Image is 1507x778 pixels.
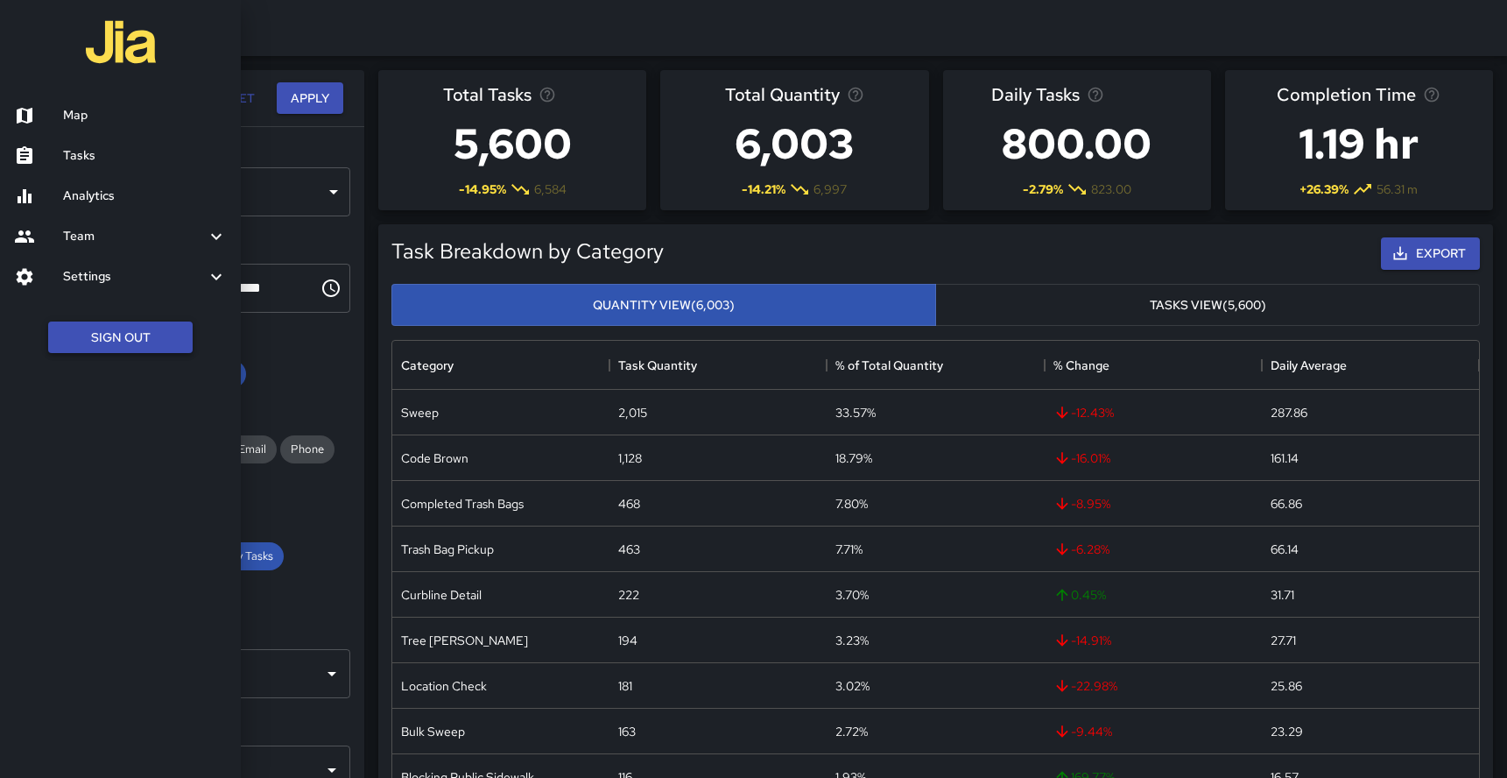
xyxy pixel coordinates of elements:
h6: Settings [63,267,206,286]
button: Sign Out [48,322,193,354]
img: jia-logo [86,7,156,77]
h6: Analytics [63,187,227,206]
h6: Map [63,106,227,125]
h6: Tasks [63,146,227,166]
h6: Team [63,227,206,246]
